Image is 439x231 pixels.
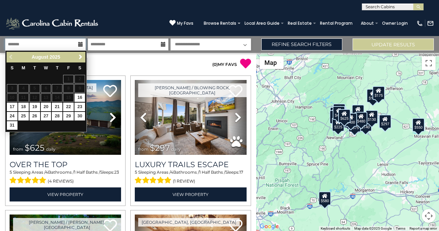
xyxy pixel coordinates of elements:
a: 21 [52,103,62,111]
div: $375 [349,118,361,132]
a: 22 [63,103,74,111]
span: 1 Half Baths / [199,170,225,175]
span: 1 Half Baths / [74,170,100,175]
a: 18 [18,103,29,111]
a: 16 [74,93,85,102]
a: Rental Program [317,19,356,28]
div: $140 [359,117,372,131]
img: White-1-2.png [5,16,100,30]
span: 2025 [49,54,60,60]
div: $297 [379,115,392,128]
span: Tuesday [33,66,36,70]
span: Saturday [79,66,81,70]
a: 19 [29,103,40,111]
a: Browse Rentals [200,19,240,28]
a: Add to favorites [103,84,117,99]
div: $550 [412,118,425,131]
span: 0 [214,62,216,67]
a: 24 [7,112,17,120]
a: My Favs [169,20,193,27]
span: Sunday [11,66,13,70]
div: $580 [319,191,331,205]
span: Map [264,59,277,66]
button: Update Results [353,38,434,50]
span: 4 [170,170,173,175]
a: 28 [52,112,62,120]
a: Local Area Guide [241,19,283,28]
span: $297 [150,143,170,153]
a: 20 [41,103,51,111]
a: 25 [18,112,29,120]
span: from [138,147,149,152]
span: My Favs [177,20,193,26]
a: Owner Login [379,19,411,28]
div: $175 [367,89,379,103]
button: Change map style [260,56,284,69]
img: thumbnail_168695581.jpeg [135,80,246,155]
a: Report a map error [410,227,437,230]
a: 26 [29,112,40,120]
a: Over The Top [10,160,121,169]
a: Open this area in Google Maps (opens a new window) [258,222,281,231]
span: August [32,54,48,60]
a: Luxury Trails Escape [135,160,246,169]
a: 30 [74,112,85,120]
span: (1 review) [173,177,195,186]
span: ( ) [212,62,218,67]
a: (0)MY FAVS [212,62,237,67]
span: 23 [114,170,119,175]
span: (4 reviews) [48,177,74,186]
a: 17 [7,103,17,111]
span: Thursday [56,66,59,70]
div: $130 [366,110,378,124]
a: 23 [74,103,85,111]
div: $125 [333,103,345,117]
div: $425 [333,106,345,119]
a: [GEOGRAPHIC_DATA], [GEOGRAPHIC_DATA] [138,218,240,227]
span: 17 [239,170,243,175]
span: Next [78,54,83,60]
div: Sleeping Areas / Bathrooms / Sleeps: [135,169,246,186]
button: Toggle fullscreen view [422,56,436,70]
div: $400 [345,113,357,126]
div: $175 [372,86,385,100]
div: $480 [355,112,367,125]
div: $349 [352,105,364,118]
span: 5 [135,170,137,175]
button: Keyboard shortcuts [321,226,350,231]
div: $625 [338,109,351,123]
img: phone-regular-white.png [416,20,423,27]
span: daily [46,147,56,152]
span: Friday [67,66,70,70]
a: View Property [10,187,121,201]
span: Map data ©2025 Google [354,227,392,230]
a: 27 [41,112,51,120]
button: Map camera controls [422,209,436,223]
a: Refine Search Filters [261,38,343,50]
div: $225 [332,118,345,131]
a: View Property [135,187,246,201]
span: Monday [22,66,25,70]
div: Sleeping Areas / Bathrooms / Sleeps: [10,169,121,186]
img: Google [258,222,281,231]
span: Wednesday [44,66,48,70]
a: Next [76,53,85,61]
a: Terms [396,227,405,230]
span: daily [171,147,181,152]
span: $625 [25,143,45,153]
a: [PERSON_NAME] / Blowing Rock, [GEOGRAPHIC_DATA] [138,83,246,97]
span: from [13,147,23,152]
a: Real Estate [284,19,315,28]
span: 5 [10,170,12,175]
a: 31 [7,121,17,130]
a: 29 [63,112,74,120]
div: $230 [330,110,342,124]
img: mail-regular-white.png [427,20,434,27]
span: 4 [45,170,48,175]
a: About [357,19,377,28]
